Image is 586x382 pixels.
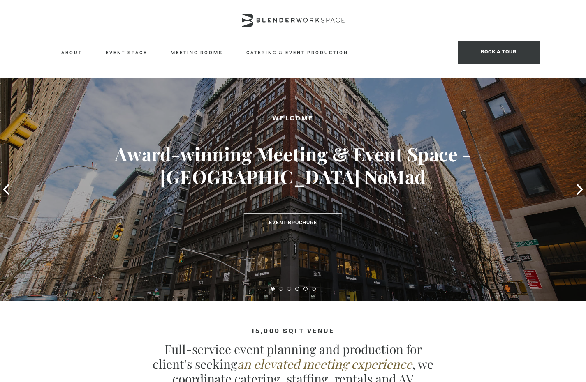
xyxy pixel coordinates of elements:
a: About [55,41,89,64]
a: Meeting Rooms [164,41,229,64]
em: an elevated meeting experience [237,356,412,372]
h3: Award-winning Meeting & Event Space - [GEOGRAPHIC_DATA] NoMad [29,143,557,189]
a: Event Brochure [244,213,342,232]
a: Catering & Event Production [240,41,355,64]
h4: 15,000 sqft venue [46,328,540,335]
h2: Welcome [29,114,557,124]
a: Event Space [99,41,154,64]
span: Book a tour [458,41,540,64]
